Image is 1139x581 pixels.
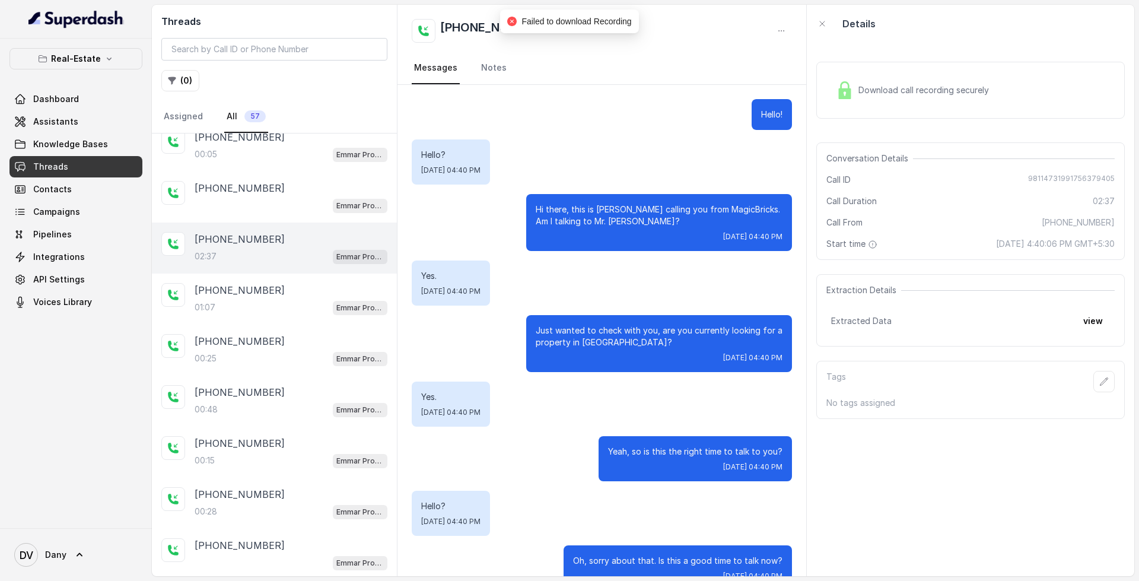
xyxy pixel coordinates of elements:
[536,204,782,227] p: Hi there, this is [PERSON_NAME] calling you from MagicBricks. Am I talking to Mr. [PERSON_NAME]?
[9,269,142,290] a: API Settings
[33,296,92,308] span: Voices Library
[421,166,481,175] span: [DATE] 04:40 PM
[9,538,142,572] a: Dany
[33,251,85,263] span: Integrations
[9,201,142,223] a: Campaigns
[161,14,387,28] h2: Threads
[195,148,217,160] p: 00:05
[9,134,142,155] a: Knowledge Bases
[826,397,1115,409] p: No tags assigned
[33,183,72,195] span: Contacts
[858,84,994,96] span: Download call recording securely
[161,38,387,61] input: Search by Call ID or Phone Number
[421,500,481,512] p: Hello?
[826,153,913,164] span: Conversation Details
[479,52,509,84] a: Notes
[336,200,384,212] p: Emmar Properties - Lead Qualification Assistant
[195,334,285,348] p: [PHONE_NUMBER]
[761,109,782,120] p: Hello!
[33,161,68,173] span: Threads
[412,52,792,84] nav: Tabs
[507,17,517,26] span: close-circle
[521,17,631,26] span: Failed to download Recording
[336,557,384,569] p: Emmar Properties - Lead Qualification Assistant
[224,101,268,133] a: All57
[421,408,481,417] span: [DATE] 04:40 PM
[421,287,481,296] span: [DATE] 04:40 PM
[831,315,892,327] span: Extracted Data
[244,110,266,122] span: 57
[1028,174,1115,186] span: 98114731991756379405
[1093,195,1115,207] span: 02:37
[195,130,285,144] p: [PHONE_NUMBER]
[9,224,142,245] a: Pipelines
[440,19,546,43] h2: [PHONE_NUMBER]
[9,291,142,313] a: Voices Library
[336,506,384,518] p: Emmar Properties - Lead Qualification Assistant
[45,549,66,561] span: Dany
[33,93,79,105] span: Dashboard
[161,70,199,91] button: (0)
[723,462,782,472] span: [DATE] 04:40 PM
[9,156,142,177] a: Threads
[195,436,285,450] p: [PHONE_NUMBER]
[336,302,384,314] p: Emmar Properties - Lead Qualification Assistant
[336,404,384,416] p: Emmar Properties - Lead Qualification Assistant
[826,284,901,296] span: Extraction Details
[33,206,80,218] span: Campaigns
[9,246,142,268] a: Integrations
[836,81,854,99] img: Lock Icon
[195,353,217,364] p: 00:25
[842,17,876,31] p: Details
[28,9,124,28] img: light.svg
[195,506,217,517] p: 00:28
[195,283,285,297] p: [PHONE_NUMBER]
[33,274,85,285] span: API Settings
[161,101,387,133] nav: Tabs
[195,538,285,553] p: [PHONE_NUMBER]
[195,404,218,415] p: 00:48
[826,238,880,250] span: Start time
[421,270,481,282] p: Yes.
[20,549,33,561] text: DV
[1042,217,1115,228] span: [PHONE_NUMBER]
[1076,310,1110,332] button: view
[9,179,142,200] a: Contacts
[996,238,1115,250] span: [DATE] 4:40:06 PM GMT+5:30
[195,232,285,246] p: [PHONE_NUMBER]
[826,174,851,186] span: Call ID
[195,455,215,466] p: 00:15
[161,101,205,133] a: Assigned
[412,52,460,84] a: Messages
[336,455,384,467] p: Emmar Properties - Lead Qualification Assistant
[33,138,108,150] span: Knowledge Bases
[536,325,782,348] p: Just wanted to check with you, are you currently looking for a property in [GEOGRAPHIC_DATA]?
[336,149,384,161] p: Emmar Properties - Lead Qualification Assistant
[723,572,782,581] span: [DATE] 04:40 PM
[9,48,142,69] button: Real-Estate
[195,385,285,399] p: [PHONE_NUMBER]
[195,181,285,195] p: [PHONE_NUMBER]
[33,228,72,240] span: Pipelines
[336,251,384,263] p: Emmar Properties - Lead Qualification Assistant
[336,353,384,365] p: Emmar Properties - Lead Qualification Assistant
[421,149,481,161] p: Hello?
[826,217,863,228] span: Call From
[421,391,481,403] p: Yes.
[195,487,285,501] p: [PHONE_NUMBER]
[573,555,782,567] p: Oh, sorry about that. Is this a good time to talk now?
[195,301,215,313] p: 01:07
[33,116,78,128] span: Assistants
[723,232,782,242] span: [DATE] 04:40 PM
[51,52,101,66] p: Real-Estate
[723,353,782,363] span: [DATE] 04:40 PM
[9,111,142,132] a: Assistants
[608,446,782,458] p: Yeah, so is this the right time to talk to you?
[195,250,217,262] p: 02:37
[826,195,877,207] span: Call Duration
[421,517,481,526] span: [DATE] 04:40 PM
[826,371,846,392] p: Tags
[9,88,142,110] a: Dashboard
